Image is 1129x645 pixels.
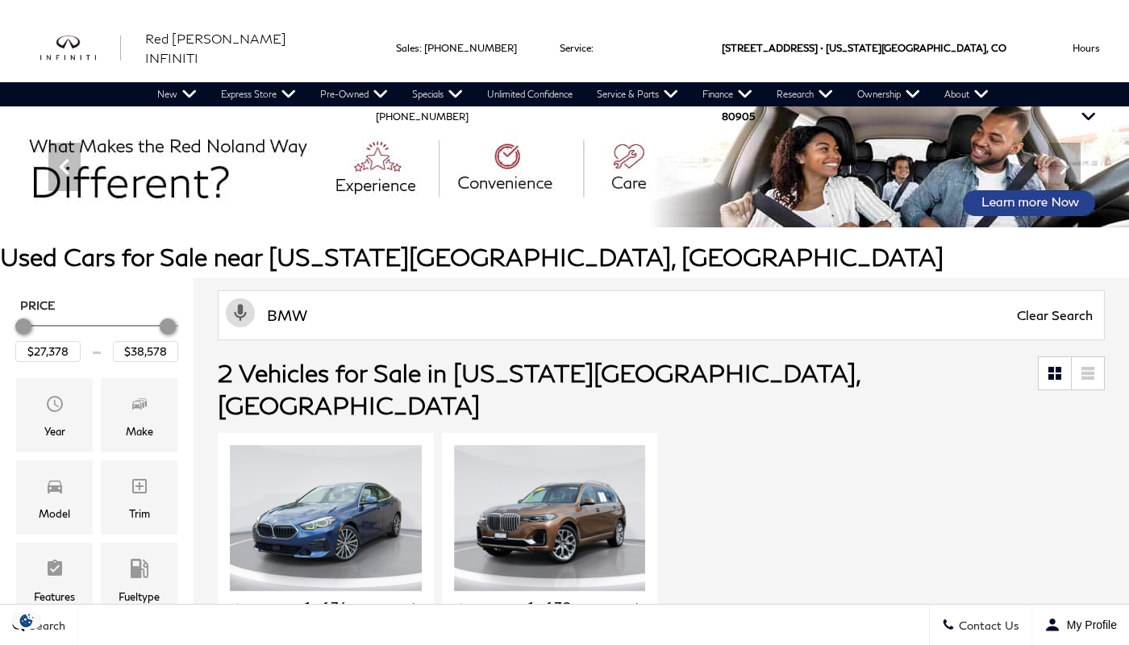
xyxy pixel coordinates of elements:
[1055,14,1117,82] button: Open the hours dropdown
[126,422,153,440] div: Make
[145,82,1001,106] nav: Main Navigation
[15,341,81,362] input: Minimum
[722,42,1006,123] a: [STREET_ADDRESS] • [US_STATE][GEOGRAPHIC_DATA], CO 80905
[991,14,1006,82] span: CO
[424,42,517,54] a: [PHONE_NUMBER]
[396,42,419,54] span: Sales
[101,460,177,535] div: TrimTrim
[113,341,178,362] input: Maximum
[230,445,424,591] img: 2022 BMW 2 Series 228i xDrive 1
[308,82,400,106] a: Pre-Owned
[8,612,45,629] img: Opt-Out Icon
[130,472,149,505] span: Trim
[845,82,932,106] a: Ownership
[376,110,469,123] a: [PHONE_NUMBER]
[20,298,173,313] h5: Price
[545,198,561,214] span: Go to slide 2
[590,198,606,214] span: Go to slide 4
[145,31,286,65] span: Red [PERSON_NAME] INFINITI
[932,82,1001,106] a: About
[722,82,755,151] span: 80905
[475,82,585,106] a: Unlimited Confidence
[218,290,1105,340] input: Search Inventory
[145,82,209,106] a: New
[1048,143,1081,191] div: Next
[16,543,93,617] div: FeaturesFeatures
[40,35,121,61] a: infiniti
[40,35,121,61] img: INFINITI
[16,460,93,535] div: ModelModel
[523,198,539,214] span: Go to slide 1
[101,543,177,617] div: FueltypeFueltype
[568,198,584,214] span: Go to slide 3
[15,318,31,335] div: Minimum Price
[45,555,65,587] span: Features
[412,603,422,618] div: Next slide
[585,82,690,106] a: Service & Parts
[130,390,149,422] span: Make
[722,14,823,82] span: [STREET_ADDRESS] •
[419,42,422,54] span: :
[230,597,422,615] div: 1 of 34
[119,588,160,605] div: Fueltype
[34,588,75,605] div: Features
[45,472,65,505] span: Model
[101,378,177,452] div: MakeMake
[129,505,150,522] div: Trim
[635,603,645,618] div: Next slide
[454,597,646,615] div: 1 of 30
[690,82,764,106] a: Finance
[160,318,176,335] div: Maximum Price
[826,14,989,82] span: [US_STATE][GEOGRAPHIC_DATA],
[145,29,335,68] a: Red [PERSON_NAME] INFINITI
[16,378,93,452] div: YearYear
[1060,618,1117,631] span: My Profile
[1032,605,1129,645] button: Open user profile menu
[955,618,1019,632] span: Contact Us
[230,445,424,591] div: 1 / 2
[454,445,648,591] div: 1 / 2
[400,82,475,106] a: Specials
[226,298,255,327] svg: Click to toggle on voice search
[560,42,591,54] span: Service
[45,390,65,422] span: Year
[1009,291,1101,339] span: Clear Search
[25,618,65,632] span: Search
[218,358,860,419] span: 2 Vehicles for Sale in [US_STATE][GEOGRAPHIC_DATA], [GEOGRAPHIC_DATA]
[591,42,594,54] span: :
[15,313,178,362] div: Price
[48,143,81,191] div: Previous
[209,82,308,106] a: Express Store
[8,612,45,629] section: Click to Open Cookie Consent Modal
[764,82,845,106] a: Research
[44,422,65,440] div: Year
[454,445,648,591] img: 2019 BMW X7 xDrive40i 1
[39,505,70,522] div: Model
[130,555,149,587] span: Fueltype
